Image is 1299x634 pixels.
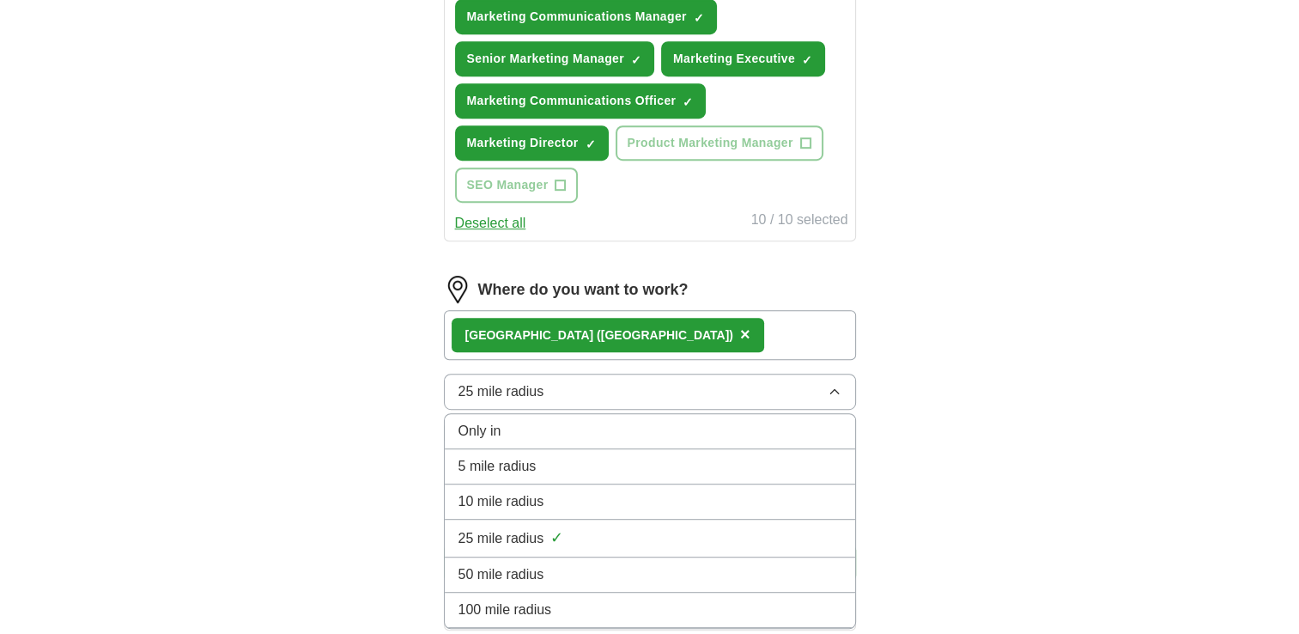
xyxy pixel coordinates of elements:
span: 25 mile radius [458,381,544,402]
span: 50 mile radius [458,564,544,585]
button: 25 mile radius [444,374,856,410]
button: × [740,322,750,348]
span: Marketing Communications Manager [467,8,687,26]
span: ✓ [586,137,596,151]
span: Only in [458,421,501,442]
button: Product Marketing Manager [616,125,823,161]
button: Marketing Director✓ [455,125,609,161]
span: Marketing Director [467,134,579,152]
span: 100 mile radius [458,600,552,620]
span: ✓ [683,95,693,109]
span: Product Marketing Manager [628,134,793,152]
span: ✓ [694,11,704,25]
span: × [740,325,750,344]
span: Marketing Communications Officer [467,92,677,110]
button: SEO Manager [455,168,579,203]
label: Where do you want to work? [478,278,689,302]
span: ✓ [802,53,812,67]
span: 10 mile radius [458,491,544,512]
span: 5 mile radius [458,456,537,477]
span: ([GEOGRAPHIC_DATA]) [597,328,733,342]
button: Marketing Communications Officer✓ [455,83,707,119]
span: ✓ [631,53,641,67]
button: Deselect all [455,213,526,234]
button: Marketing Executive✓ [661,41,825,76]
strong: [GEOGRAPHIC_DATA] [465,328,594,342]
span: ✓ [550,527,563,550]
span: SEO Manager [467,176,549,194]
span: Senior Marketing Manager [467,50,624,68]
button: Senior Marketing Manager✓ [455,41,654,76]
span: Marketing Executive [673,50,795,68]
div: 10 / 10 selected [751,210,848,234]
img: location.png [444,276,471,303]
span: 25 mile radius [458,528,544,549]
